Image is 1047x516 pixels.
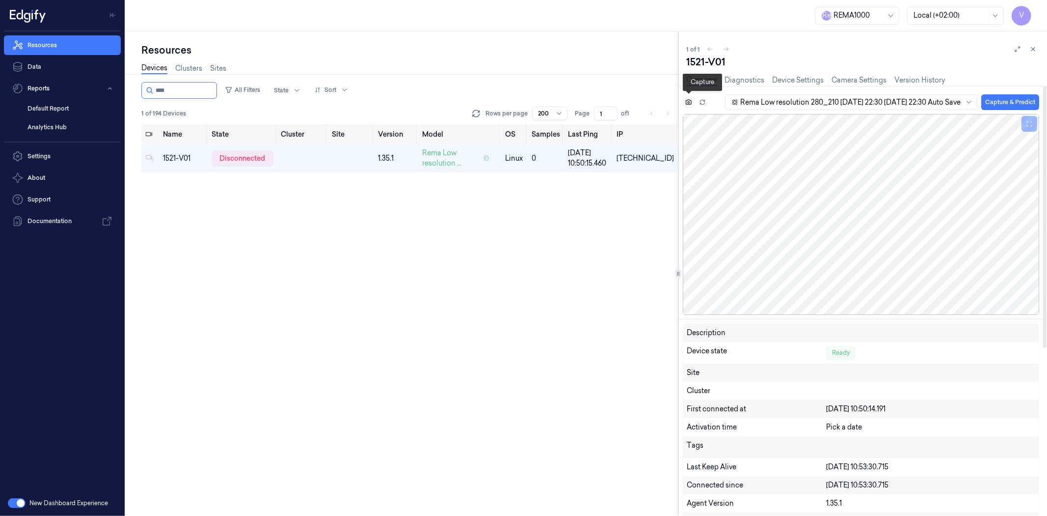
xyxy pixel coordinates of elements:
[422,148,480,169] span: Rema Low resolution ...
[895,75,945,86] a: Version History
[221,82,264,98] button: All Filters
[20,100,121,117] a: Default Report
[687,440,826,454] div: Tags
[617,153,674,164] div: [TECHNICAL_ID]
[826,462,1035,472] div: [DATE] 10:53:30.715
[4,146,121,166] a: Settings
[208,124,277,144] th: State
[4,57,121,77] a: Data
[687,45,700,54] span: 1 of 1
[687,368,1035,378] div: Site
[374,124,418,144] th: Version
[826,346,856,360] div: Ready
[687,498,826,509] div: Agent Version
[20,119,121,136] a: Analytics Hub
[687,404,826,414] div: First connected at
[175,63,202,74] a: Clusters
[528,124,564,144] th: Samples
[210,63,226,74] a: Sites
[826,498,1035,509] div: 1.35.1
[159,124,208,144] th: Name
[378,153,414,164] div: 1.35.1
[981,94,1039,110] button: Capture & Predict
[725,75,765,86] a: Diagnostics
[568,148,609,169] div: [DATE] 10:50:15.460
[212,150,273,166] div: disconnected
[277,124,328,144] th: Cluster
[486,109,528,118] p: Rows per page
[621,109,637,118] span: of 1
[826,404,1035,414] div: [DATE] 10:50:14.191
[687,386,1035,396] div: Cluster
[687,422,826,432] div: Activation time
[773,75,824,86] a: Device Settings
[141,43,678,57] div: Resources
[832,75,887,86] a: Camera Settings
[141,109,186,118] span: 1 of 194 Devices
[4,211,121,231] a: Documentation
[687,480,826,490] div: Connected since
[4,190,121,209] a: Support
[687,346,826,360] div: Device state
[328,124,374,144] th: Site
[4,79,121,98] button: Reports
[687,75,717,86] a: Overview
[4,35,121,55] a: Resources
[501,124,528,144] th: OS
[163,153,204,164] div: 1521-V01
[575,109,590,118] span: Page
[1012,6,1031,26] button: V
[613,124,678,144] th: IP
[141,63,167,74] a: Devices
[4,168,121,188] button: About
[687,55,1039,69] div: 1521-V01
[532,153,560,164] div: 0
[105,7,121,23] button: Toggle Navigation
[822,11,832,21] span: R e
[418,124,501,144] th: Model
[687,328,826,338] div: Description
[687,462,826,472] div: Last Keep Alive
[505,153,524,164] p: linux
[826,423,862,431] span: Pick a date
[564,124,613,144] th: Last Ping
[826,480,1035,490] div: [DATE] 10:53:30.715
[645,107,674,120] nav: pagination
